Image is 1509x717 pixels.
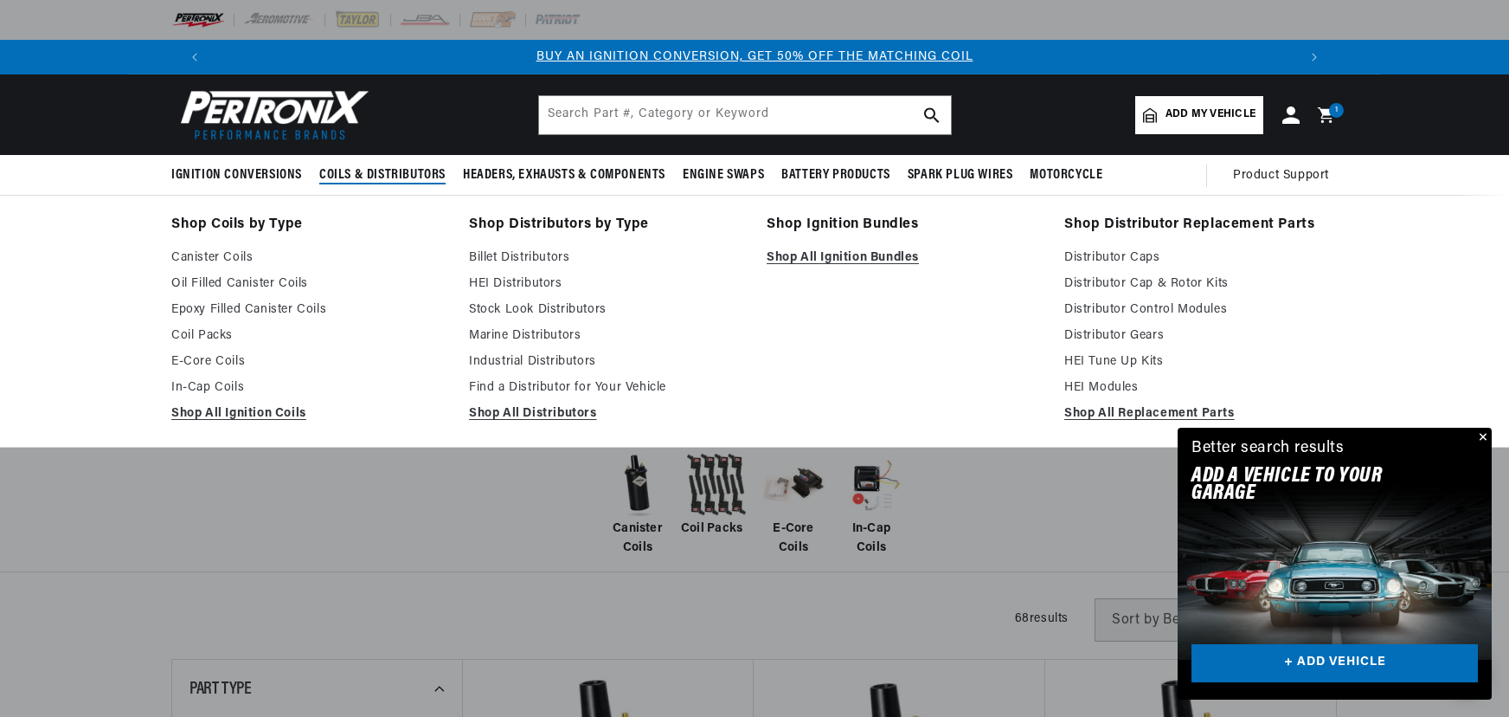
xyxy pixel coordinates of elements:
a: Coil Packs [171,326,445,346]
img: Canister Coils [603,450,672,520]
summary: Battery Products [773,155,899,196]
img: Coil Packs [681,450,750,520]
button: search button [913,96,951,134]
a: Industrial Distributors [469,352,742,372]
a: Billet Distributors [469,248,742,268]
a: Shop Distributors by Type [469,213,742,237]
a: E-Core Coils [171,352,445,372]
a: BUY AN IGNITION CONVERSION, GET 50% OFF THE MATCHING COIL [536,50,973,63]
button: Translation missing: en.sections.announcements.previous_announcement [177,40,212,74]
span: Coil Packs [681,520,742,539]
a: Oil Filled Canister Coils [171,274,445,294]
span: Product Support [1233,166,1329,185]
a: Distributor Caps [1064,248,1338,268]
summary: Product Support [1233,155,1338,197]
span: Battery Products [781,166,890,184]
a: Shop All Ignition Coils [171,404,445,424]
a: Canister Coils Canister Coils [603,450,672,559]
a: HEI Distributors [469,274,742,294]
div: Better search results [1191,436,1345,462]
a: Canister Coils [171,248,445,268]
summary: Engine Swaps [674,155,773,196]
a: Epoxy Filled Canister Coils [171,300,445,320]
img: Pertronix [171,85,370,145]
slideshow-component: Translation missing: en.sections.announcements.announcement_bar [128,40,1381,74]
span: Spark Plug Wires [908,166,1013,184]
span: 1 [1335,103,1339,118]
a: Distributor Control Modules [1064,300,1338,320]
span: Canister Coils [603,520,672,559]
a: Shop All Distributors [469,404,742,424]
div: 1 of 3 [212,48,1297,67]
a: + ADD VEHICLE [1191,644,1478,683]
a: Marine Distributors [469,326,742,346]
span: Engine Swaps [683,166,764,184]
a: Distributor Gears [1064,326,1338,346]
span: Coils & Distributors [319,166,446,184]
a: Distributor Cap & Rotor Kits [1064,274,1338,294]
a: E-Core Coils E-Core Coils [759,450,828,559]
summary: Motorcycle [1021,155,1111,196]
div: Announcement [212,48,1297,67]
span: Add my vehicle [1165,107,1255,123]
a: In-Cap Coils In-Cap Coils [837,450,906,559]
a: HEI Tune Up Kits [1064,352,1338,372]
input: Search Part #, Category or Keyword [539,96,951,134]
span: Ignition Conversions [171,166,302,184]
a: Shop All Replacement Parts [1064,404,1338,424]
a: Shop All Ignition Bundles [767,248,1040,268]
button: Close [1471,428,1492,449]
span: In-Cap Coils [837,520,906,559]
a: Add my vehicle [1135,96,1263,134]
a: Shop Coils by Type [171,213,445,237]
span: Headers, Exhausts & Components [463,166,665,184]
a: Find a Distributor for Your Vehicle [469,378,742,398]
span: Part Type [189,681,251,698]
h2: Add A VEHICLE to your garage [1191,468,1435,503]
summary: Spark Plug Wires [899,155,1022,196]
a: In-Cap Coils [171,378,445,398]
span: 68 results [1015,612,1069,625]
button: Translation missing: en.sections.announcements.next_announcement [1297,40,1332,74]
span: Sort by [1112,613,1159,627]
select: Sort by [1095,598,1320,642]
a: Stock Look Distributors [469,300,742,320]
a: Shop Distributor Replacement Parts [1064,213,1338,237]
summary: Coils & Distributors [311,155,454,196]
span: E-Core Coils [759,520,828,559]
a: Coil Packs Coil Packs [681,450,750,539]
span: Motorcycle [1030,166,1102,184]
a: Shop Ignition Bundles [767,213,1040,237]
summary: Ignition Conversions [171,155,311,196]
summary: Headers, Exhausts & Components [454,155,674,196]
img: E-Core Coils [759,450,828,520]
img: In-Cap Coils [837,450,906,520]
a: HEI Modules [1064,378,1338,398]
